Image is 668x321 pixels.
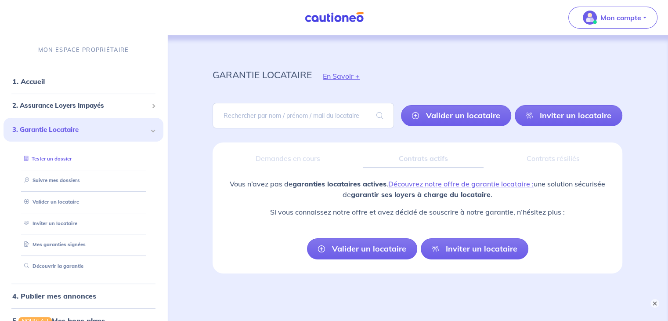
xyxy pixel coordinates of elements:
input: Rechercher par nom / prénom / mail du locataire [213,103,394,128]
div: Tester un dossier [14,152,153,166]
a: Découvrir la garantie [21,263,83,269]
img: illu_account_valid_menu.svg [583,11,597,25]
img: Cautioneo [301,12,367,23]
a: Découvrez notre offre de garantie locataire : [388,179,534,188]
div: Inviter un locataire [14,216,153,231]
a: 1. Accueil [12,77,45,86]
span: 2. Assurance Loyers Impayés [12,101,148,111]
a: Valider un locataire [21,199,79,205]
a: Inviter un locataire [21,220,77,226]
a: Valider un locataire [401,105,511,126]
button: En Savoir + [312,63,371,89]
p: Mon compte [600,12,641,23]
a: Inviter un locataire [515,105,622,126]
button: illu_account_valid_menu.svgMon compte [568,7,657,29]
p: garantie locataire [213,67,312,83]
span: search [366,103,394,128]
div: Mes garanties signées [14,237,153,252]
p: Si vous connaissez notre offre et avez décidé de souscrire à notre garantie, n’hésitez plus : [220,207,615,217]
button: × [650,299,659,308]
div: 2. Assurance Loyers Impayés [4,97,163,114]
div: Valider un locataire [14,195,153,209]
div: Suivre mes dossiers [14,173,153,188]
a: Tester un dossier [21,156,72,162]
p: MON ESPACE PROPRIÉTAIRE [38,46,129,54]
p: Vous n’avez pas de . une solution sécurisée de . [220,179,615,200]
a: Valider un locataire [307,238,417,259]
div: 1. Accueil [4,73,163,90]
strong: garantir ses loyers à charge du locataire [351,190,491,199]
a: Suivre mes dossiers [21,177,80,183]
a: Mes garanties signées [21,241,86,248]
a: Inviter un locataire [421,238,528,259]
div: Découvrir la garantie [14,259,153,274]
div: 3. Garantie Locataire [4,118,163,142]
strong: garanties locataires actives [292,179,386,188]
span: 3. Garantie Locataire [12,125,148,135]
